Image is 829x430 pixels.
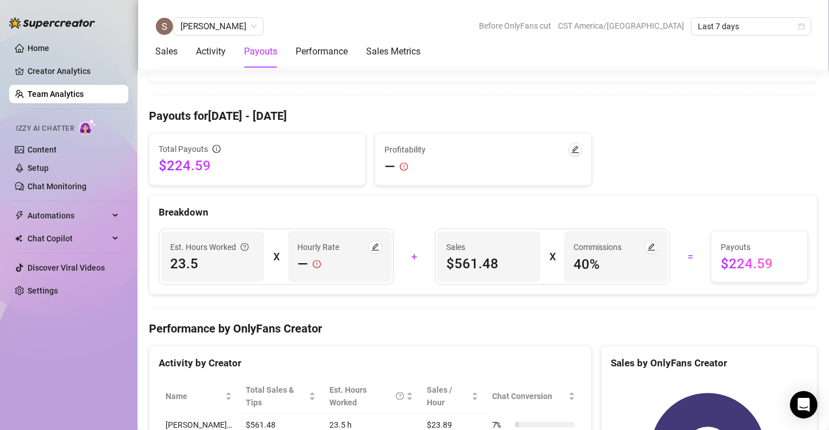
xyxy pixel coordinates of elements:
th: Sales / Hour [420,379,485,414]
span: Izzy AI Chatter [16,123,74,134]
img: Sheila Ngigi [156,18,173,35]
span: — [297,255,308,273]
span: calendar [798,23,805,30]
span: exclamation-circle [400,163,408,171]
div: Sales by OnlyFans Creator [611,355,808,371]
span: Last 7 days [698,18,804,35]
span: — [384,158,395,176]
span: thunderbolt [15,211,24,220]
div: X [273,248,279,266]
span: info-circle [213,145,221,153]
a: Content [27,145,57,154]
img: logo-BBDzfeDw.svg [9,17,95,29]
span: $561.48 [446,255,531,273]
a: Team Analytics [27,89,84,99]
span: CST America/[GEOGRAPHIC_DATA] [558,17,684,34]
span: edit [571,146,579,154]
th: Chat Conversion [485,379,582,414]
div: + [400,248,428,266]
th: Total Sales & Tips [239,379,323,414]
span: 40 % [573,255,658,273]
a: Home [27,44,49,53]
div: Activity by Creator [159,355,582,371]
span: Before OnlyFans cut [479,17,551,34]
span: Chat Conversion [492,390,566,402]
div: Payouts [244,45,277,58]
span: Payouts [721,241,798,253]
div: Sales Metrics [366,45,421,58]
a: Setup [27,163,49,173]
h4: Performance by OnlyFans Creator [149,320,818,337]
span: $224.59 [721,255,798,273]
span: question-circle [241,241,249,253]
span: edit [371,243,379,251]
img: Chat Copilot [15,234,22,243]
a: Settings [27,286,58,295]
span: Total Payouts [159,143,208,155]
div: = [677,248,704,266]
a: Discover Viral Videos [27,263,105,272]
div: Est. Hours Worked [329,384,404,409]
th: Name [159,379,239,414]
div: Breakdown [159,205,808,220]
div: Performance [296,45,348,58]
span: Chat Copilot [27,229,109,248]
img: AI Chatter [78,119,96,135]
span: exclamation-circle [313,255,321,273]
article: Commissions [573,241,622,253]
span: Automations [27,206,109,225]
h4: Payouts for [DATE] - [DATE] [149,108,818,124]
a: Creator Analytics [27,62,119,80]
span: $224.59 [159,157,356,175]
span: 23.5 [170,255,255,273]
div: Activity [196,45,226,58]
div: X [549,248,555,266]
div: Open Intercom Messenger [790,391,818,419]
a: Chat Monitoring [27,182,87,191]
article: Hourly Rate [297,241,339,253]
span: Sales / Hour [427,384,469,409]
div: Est. Hours Worked [170,241,249,253]
span: Sales [446,241,531,253]
span: Name [166,390,223,402]
div: Sales [155,45,178,58]
span: edit [647,243,655,251]
span: Profitability [384,143,426,156]
span: Sheila Ngigi [180,18,257,35]
span: question-circle [396,384,404,409]
span: Total Sales & Tips [246,384,307,409]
